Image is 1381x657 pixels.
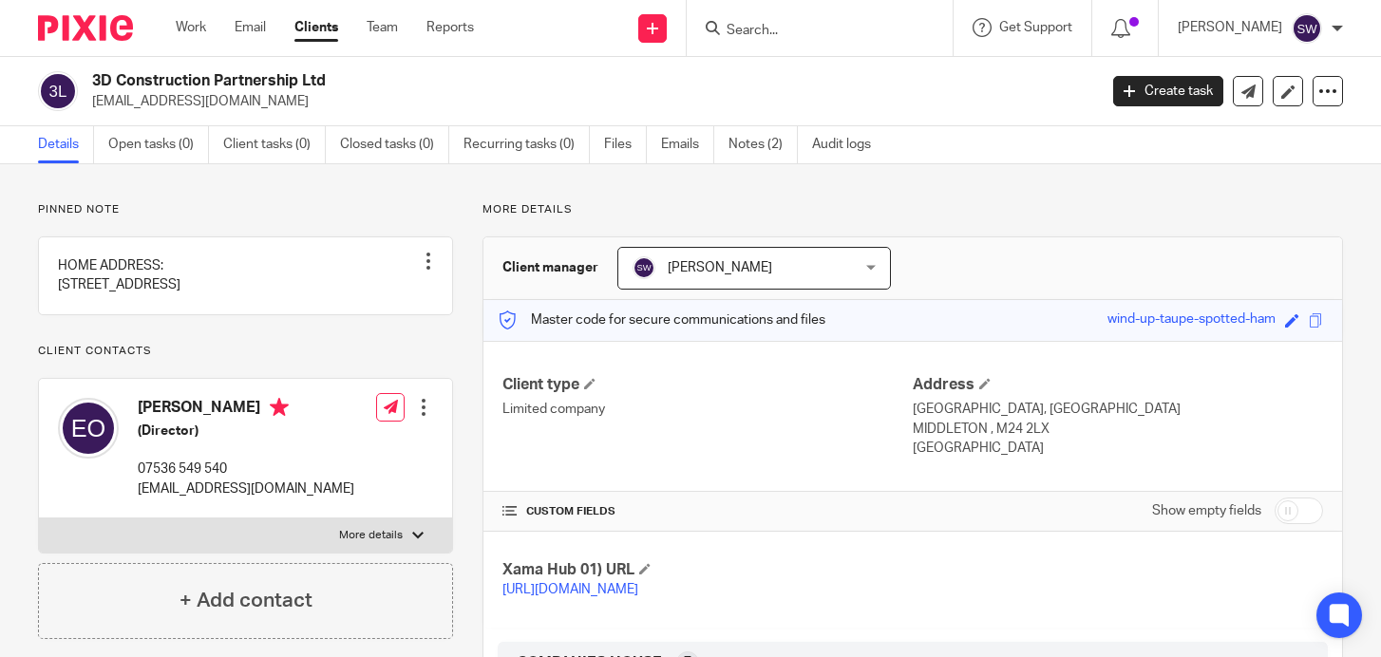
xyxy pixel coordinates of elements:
[502,375,913,395] h4: Client type
[913,439,1323,458] p: [GEOGRAPHIC_DATA]
[1107,310,1276,331] div: wind-up-taupe-spotted-ham
[604,126,647,163] a: Files
[294,18,338,37] a: Clients
[913,375,1323,395] h4: Address
[38,71,78,111] img: svg%3E
[633,256,655,279] img: svg%3E
[812,126,885,163] a: Audit logs
[223,126,326,163] a: Client tasks (0)
[1113,76,1223,106] a: Create task
[1152,501,1261,520] label: Show empty fields
[1178,18,1282,37] p: [PERSON_NAME]
[482,202,1343,217] p: More details
[38,344,453,359] p: Client contacts
[108,126,209,163] a: Open tasks (0)
[913,400,1323,419] p: [GEOGRAPHIC_DATA], [GEOGRAPHIC_DATA]
[138,398,354,422] h4: [PERSON_NAME]
[728,126,798,163] a: Notes (2)
[92,71,886,91] h2: 3D Construction Partnership Ltd
[426,18,474,37] a: Reports
[176,18,206,37] a: Work
[502,560,913,580] h4: Xama Hub 01) URL
[38,126,94,163] a: Details
[913,420,1323,439] p: MIDDLETON , M24 2LX
[138,479,354,498] p: [EMAIL_ADDRESS][DOMAIN_NAME]
[58,398,119,459] img: svg%3E
[270,398,289,417] i: Primary
[999,21,1072,34] span: Get Support
[668,261,772,274] span: [PERSON_NAME]
[92,92,1085,111] p: [EMAIL_ADDRESS][DOMAIN_NAME]
[38,202,453,217] p: Pinned note
[38,15,133,41] img: Pixie
[339,528,403,543] p: More details
[138,422,354,441] h5: (Director)
[502,504,913,519] h4: CUSTOM FIELDS
[502,400,913,419] p: Limited company
[1292,13,1322,44] img: svg%3E
[661,126,714,163] a: Emails
[367,18,398,37] a: Team
[725,23,896,40] input: Search
[180,586,312,615] h4: + Add contact
[138,460,354,479] p: 07536 549 540
[463,126,590,163] a: Recurring tasks (0)
[502,583,638,596] a: [URL][DOMAIN_NAME]
[235,18,266,37] a: Email
[502,258,598,277] h3: Client manager
[498,310,825,329] p: Master code for secure communications and files
[340,126,449,163] a: Closed tasks (0)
